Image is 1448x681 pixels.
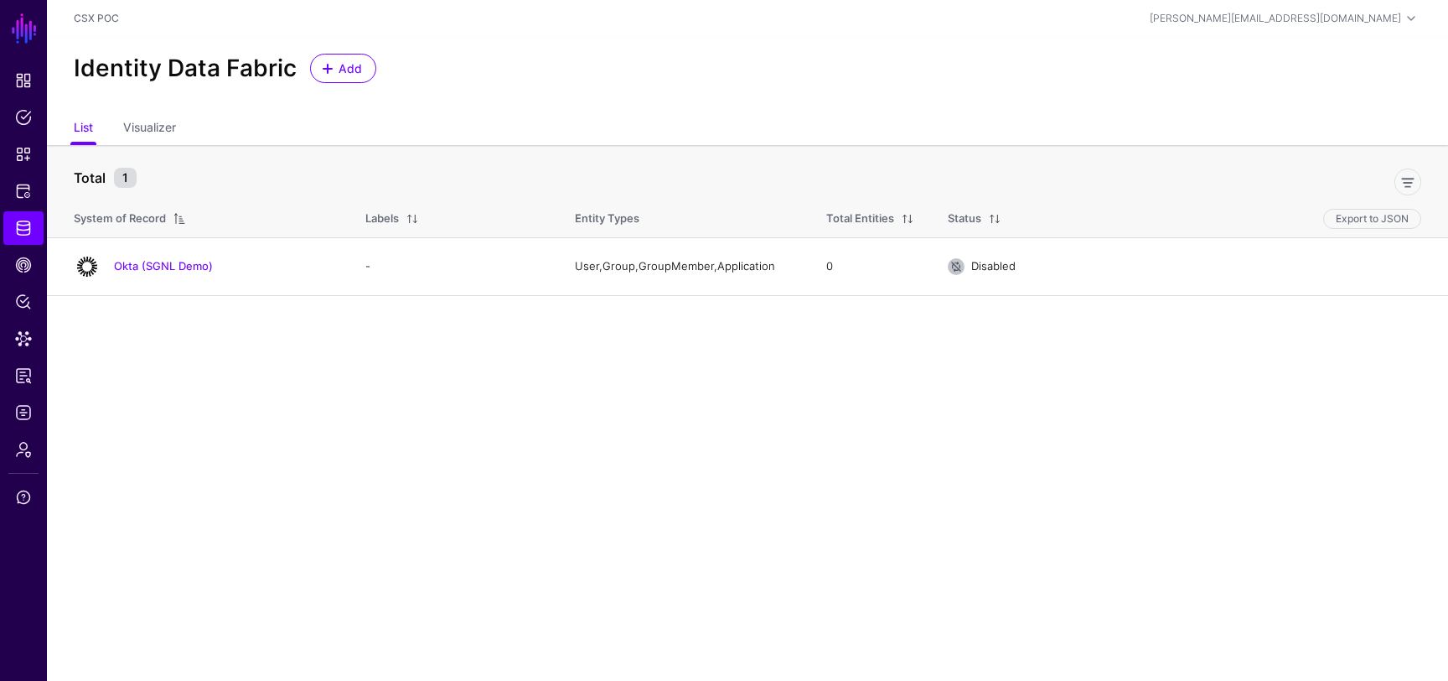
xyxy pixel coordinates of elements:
[3,322,44,356] a: Data Lens
[575,211,639,225] span: Entity Types
[349,237,558,295] td: -
[74,169,106,186] strong: Total
[74,211,166,227] div: System of Record
[15,330,32,347] span: Data Lens
[948,211,981,227] div: Status
[1150,11,1401,26] div: [PERSON_NAME][EMAIL_ADDRESS][DOMAIN_NAME]
[3,285,44,319] a: Policy Lens
[15,257,32,273] span: CAEP Hub
[15,183,32,200] span: Protected Systems
[365,211,399,227] div: Labels
[74,55,297,83] h2: Identity Data Fabric
[826,211,894,227] div: Total Entities
[10,10,39,47] a: SGNL
[114,259,213,273] a: Okta (SGNL Demo)
[3,433,44,466] a: Admin
[337,60,365,77] span: Add
[809,237,931,295] td: 0
[558,237,809,295] td: User, Group, GroupMember, Application
[3,359,44,392] a: Reports
[123,113,176,145] a: Visualizer
[3,396,44,429] a: Logs
[74,12,119,24] a: CSX POC
[15,294,32,310] span: Policy Lens
[3,64,44,97] a: Dashboard
[15,367,32,384] span: Reports
[74,113,93,145] a: List
[1323,209,1421,229] button: Export to JSON
[15,404,32,421] span: Logs
[3,101,44,134] a: Policies
[971,259,1016,273] span: Disabled
[15,441,32,458] span: Admin
[114,168,137,188] small: 1
[3,211,44,245] a: Identity Data Fabric
[15,146,32,163] span: Snippets
[310,54,376,83] a: Add
[15,489,32,506] span: Support
[15,109,32,126] span: Policies
[3,138,44,171] a: Snippets
[74,253,101,280] img: svg+xml;base64,PHN2ZyB3aWR0aD0iNjQiIGhlaWdodD0iNjQiIHZpZXdCb3g9IjAgMCA2NCA2NCIgZmlsbD0ibm9uZSIgeG...
[3,248,44,282] a: CAEP Hub
[15,72,32,89] span: Dashboard
[15,220,32,237] span: Identity Data Fabric
[3,174,44,208] a: Protected Systems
